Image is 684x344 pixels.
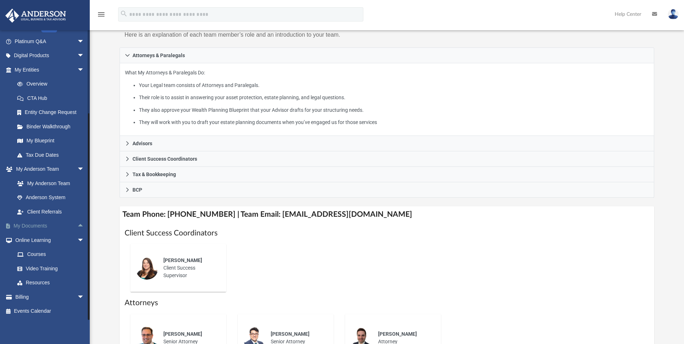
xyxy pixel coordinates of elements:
a: Anderson System [10,191,92,205]
li: They will work with you to draft your estate planning documents when you’ve engaged us for those ... [139,118,649,127]
span: arrow_drop_down [77,63,92,77]
li: Your Legal team consists of Attorneys and Paralegals. [139,81,649,90]
a: Overview [10,77,95,91]
a: Billingarrow_drop_down [5,290,95,304]
a: Tax Due Dates [10,148,95,162]
a: Advisors [120,136,655,151]
div: Attorneys & Paralegals [120,63,655,136]
a: Entity Change Request [10,105,95,120]
span: arrow_drop_down [77,162,92,177]
a: Online Learningarrow_drop_down [5,233,92,247]
li: They also approve your Wealth Planning Blueprint that your Advisor drafts for your structuring ne... [139,106,649,115]
a: Courses [10,247,92,262]
a: My Anderson Teamarrow_drop_down [5,162,92,176]
span: arrow_drop_down [77,233,92,248]
a: My Blueprint [10,134,92,148]
span: Attorneys & Paralegals [132,53,185,58]
img: User Pic [668,9,679,19]
i: menu [97,10,106,19]
span: arrow_drop_down [77,290,92,304]
h1: Client Success Coordinators [125,228,650,238]
img: Anderson Advisors Platinum Portal [3,9,68,23]
div: Client Success Supervisor [158,252,221,284]
span: Client Success Coordinators [132,156,197,161]
span: arrow_drop_up [77,219,92,234]
span: BCP [132,187,142,192]
a: My Entitiesarrow_drop_down [5,63,95,77]
a: Tax & Bookkeeping [120,167,655,182]
span: Tax & Bookkeeping [132,172,176,177]
p: Here is an explanation of each team member’s role and an introduction to your team. [125,30,382,40]
span: arrow_drop_down [77,34,92,49]
span: [PERSON_NAME] [378,331,417,337]
a: CTA Hub [10,91,95,105]
a: Attorneys & Paralegals [120,47,655,63]
a: Video Training [10,261,88,276]
span: [PERSON_NAME] [163,257,202,263]
a: BCP [120,182,655,198]
a: Platinum Q&Aarrow_drop_down [5,34,95,49]
a: menu [97,14,106,19]
span: Advisors [132,141,152,146]
a: My Anderson Team [10,176,88,191]
a: Digital Productsarrow_drop_down [5,49,95,63]
a: Resources [10,276,92,290]
a: Events Calendar [5,304,95,318]
span: [PERSON_NAME] [163,331,202,337]
p: What My Attorneys & Paralegals Do: [125,68,649,127]
h1: Attorneys [125,298,650,308]
a: Client Referrals [10,205,92,219]
li: Their role is to assist in answering your asset protection, estate planning, and legal questions. [139,93,649,102]
img: thumbnail [135,257,158,280]
span: [PERSON_NAME] [271,331,310,337]
i: search [120,10,128,18]
a: Binder Walkthrough [10,119,95,134]
a: Client Success Coordinators [120,151,655,167]
h4: Team Phone: [PHONE_NUMBER] | Team Email: [EMAIL_ADDRESS][DOMAIN_NAME] [120,206,655,223]
span: arrow_drop_down [77,49,92,63]
a: My Documentsarrow_drop_up [5,219,95,233]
